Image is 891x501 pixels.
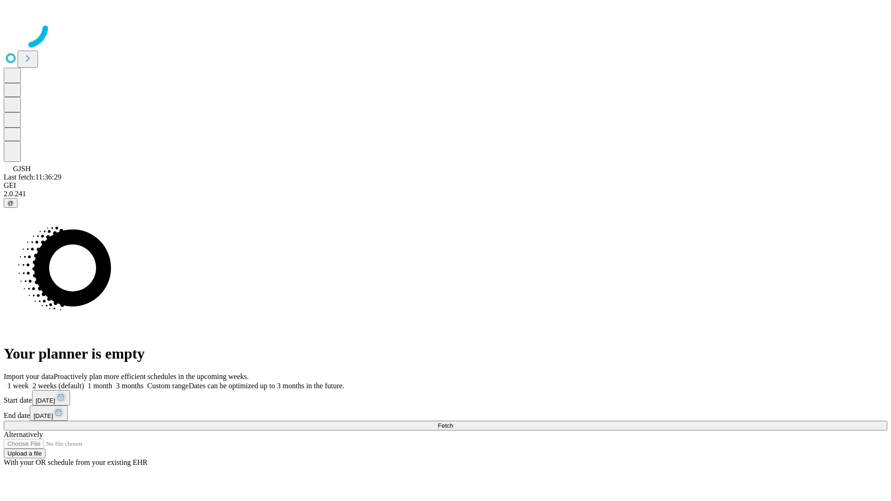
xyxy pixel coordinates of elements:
[88,382,112,390] span: 1 month
[4,458,148,466] span: With your OR schedule from your existing EHR
[438,422,453,429] span: Fetch
[30,405,68,421] button: [DATE]
[4,198,18,208] button: @
[189,382,344,390] span: Dates can be optimized up to 3 months in the future.
[4,373,54,380] span: Import your data
[7,382,29,390] span: 1 week
[32,390,70,405] button: [DATE]
[4,430,43,438] span: Alternatively
[54,373,249,380] span: Proactively plan more efficient schedules in the upcoming weeks.
[147,382,188,390] span: Custom range
[4,405,887,421] div: End date
[4,449,45,458] button: Upload a file
[13,165,31,173] span: GJSH
[36,397,55,404] span: [DATE]
[4,181,887,190] div: GEI
[32,382,84,390] span: 2 weeks (default)
[7,199,14,206] span: @
[4,390,887,405] div: Start date
[33,412,53,419] span: [DATE]
[4,190,887,198] div: 2.0.241
[4,345,887,362] h1: Your planner is empty
[4,173,61,181] span: Last fetch: 11:36:29
[4,421,887,430] button: Fetch
[116,382,143,390] span: 3 months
